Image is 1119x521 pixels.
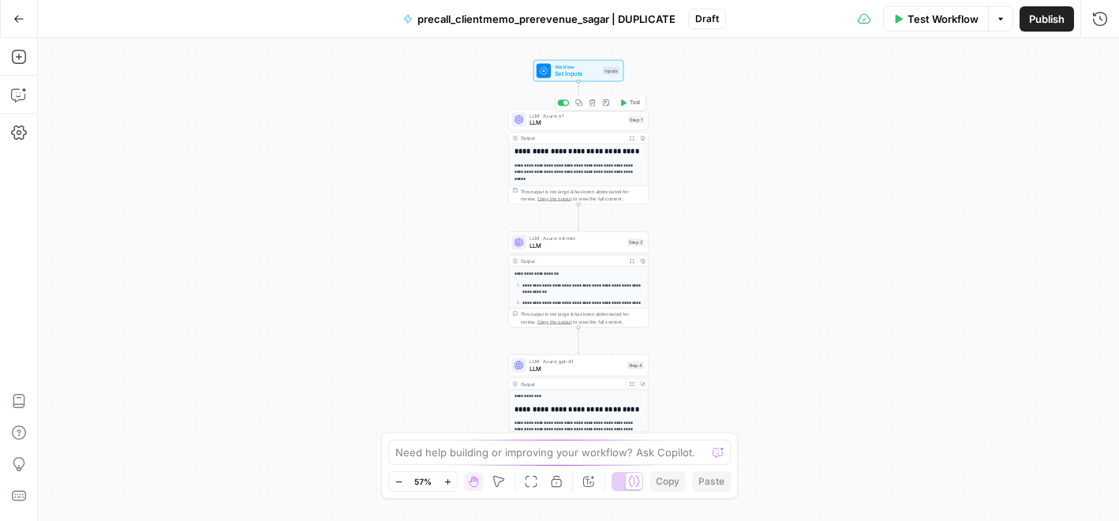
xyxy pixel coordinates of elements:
button: Paste [692,471,731,492]
span: precall_clientmemo_prerevenue_sagar | DUPLICATE [417,11,676,27]
span: 57% [414,475,432,488]
div: EndOutput [508,478,648,499]
span: Test [630,99,641,107]
span: Workflow [555,63,600,70]
div: WorkflowSet InputsInputs [508,60,648,81]
span: LLM · Azure: gpt-4.1 [530,358,623,365]
span: Publish [1029,11,1065,27]
button: precall_clientmemo_prerevenue_sagar | DUPLICATE [394,6,685,32]
button: Publish [1020,6,1074,32]
span: LLM [530,364,623,373]
div: Step 1 [628,115,645,123]
span: Copy the output [537,196,572,201]
div: Output [521,380,624,388]
span: Test Workflow [908,11,979,27]
div: Step 4 [627,362,644,369]
span: LLM · Azure: o1 [530,112,624,119]
span: LLM [530,118,624,127]
button: Test Workflow [883,6,988,32]
span: Copy the output [537,319,572,324]
span: LLM [530,241,623,249]
button: Test [616,97,644,109]
g: Edge from step_1 to step_2 [577,204,579,231]
div: This output is too large & has been abbreviated for review. to view the full content. [521,188,645,202]
div: Step 2 [627,238,645,246]
div: This output is too large & has been abbreviated for review. to view the full content. [521,310,645,324]
button: Copy [649,471,686,492]
span: LLM · Azure: o4-mini [530,234,623,242]
span: Copy [656,474,679,489]
span: Draft [695,12,719,26]
div: Inputs [603,66,619,74]
div: Output [521,134,624,141]
span: Set Inputs [555,69,600,78]
div: Output [521,257,624,264]
g: Edge from step_2 to step_4 [577,328,579,354]
span: Paste [698,474,724,489]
